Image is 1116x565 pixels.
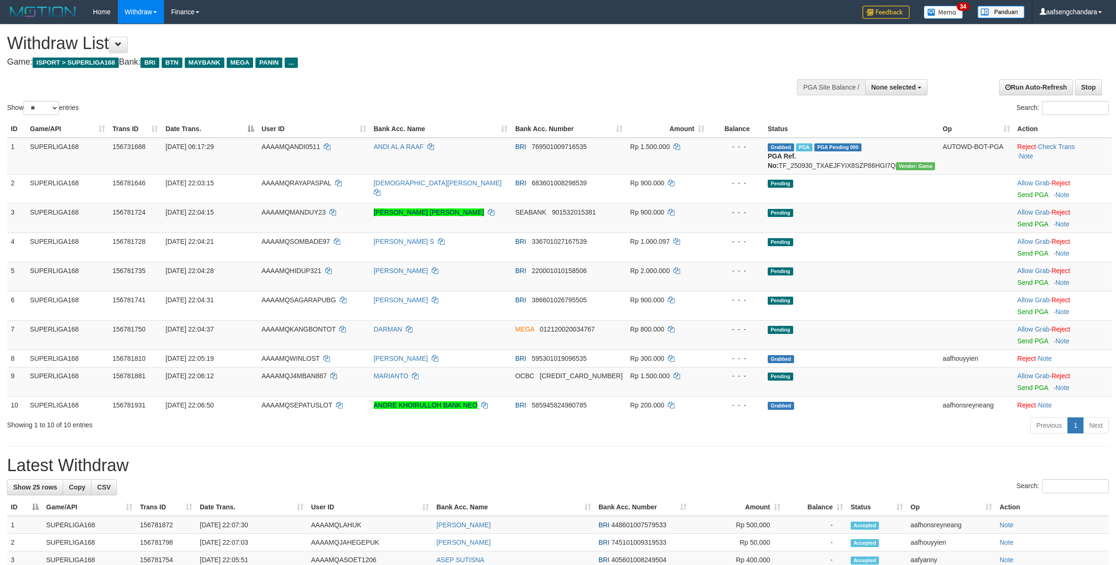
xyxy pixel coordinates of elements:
div: - - - [712,178,760,188]
h1: Latest Withdraw [7,456,1109,475]
input: Search: [1042,101,1109,115]
td: 8 [7,349,26,367]
td: SUPERLIGA168 [26,203,109,233]
td: 4 [7,233,26,262]
a: Note [1056,249,1070,257]
label: Search: [1017,101,1109,115]
th: Trans ID: activate to sort column ascending [136,499,196,516]
span: PANIN [255,58,282,68]
span: BRI [599,556,609,564]
th: Balance: activate to sort column ascending [784,499,847,516]
span: [DATE] 22:05:19 [165,355,213,362]
td: TF_250930_TXAEJFYIX8SZP86HGI7Q [764,138,939,174]
div: - - - [712,142,760,151]
span: AAAAMQSAGARAPUBG [262,296,336,304]
td: 1 [7,138,26,174]
td: 3 [7,203,26,233]
span: · [1018,267,1051,274]
span: Copy 386601026795505 to clipboard [532,296,587,304]
span: AAAAMQJ4MBAN887 [262,372,327,380]
span: CSV [97,483,111,491]
a: Allow Grab [1018,372,1050,380]
a: ANDRE KHOIRULLOH BANK NEO [374,401,477,409]
span: 156781810 [113,355,146,362]
span: [DATE] 22:04:15 [165,208,213,216]
span: 156781741 [113,296,146,304]
span: Rp 300.000 [630,355,664,362]
span: Accepted [851,539,879,547]
span: [DATE] 22:06:50 [165,401,213,409]
input: Search: [1042,479,1109,493]
th: Date Trans.: activate to sort column ascending [196,499,307,516]
span: [DATE] 22:04:28 [165,267,213,274]
img: panduan.png [977,6,1025,18]
th: Game/API: activate to sort column ascending [42,499,136,516]
span: 156781724 [113,208,146,216]
span: MEGA [227,58,254,68]
span: Copy 220001010158506 to clipboard [532,267,587,274]
span: 156731688 [113,143,146,150]
div: - - - [712,324,760,334]
a: Note [1000,521,1014,529]
th: ID [7,120,26,138]
a: MARIANTO [374,372,409,380]
td: - [784,534,847,551]
span: BRI [515,296,526,304]
span: BRI [599,521,609,529]
td: · [1014,320,1112,349]
a: DARMAN [374,325,402,333]
span: ISPORT > SUPERLIGA168 [33,58,119,68]
a: Reject [1051,267,1070,274]
span: 156781735 [113,267,146,274]
span: BRI [599,539,609,546]
div: - - - [712,295,760,305]
a: Allow Grab [1018,267,1050,274]
span: Rp 1.500.000 [630,372,670,380]
a: Allow Grab [1018,238,1050,245]
a: Run Auto-Refresh [999,79,1073,95]
span: Copy 585945824980785 to clipboard [532,401,587,409]
a: Allow Grab [1018,296,1050,304]
span: · [1018,296,1051,304]
span: Rp 900.000 [630,179,664,187]
a: Reject [1051,208,1070,216]
span: Rp 800.000 [630,325,664,333]
select: Showentries [24,101,59,115]
td: SUPERLIGA168 [42,534,136,551]
span: None selected [871,83,916,91]
h4: Game: Bank: [7,58,735,67]
td: [DATE] 22:07:30 [196,516,307,534]
a: [PERSON_NAME] [436,521,491,529]
span: [DATE] 22:04:21 [165,238,213,245]
img: Button%20Memo.svg [924,6,963,19]
td: 9 [7,367,26,396]
span: Show 25 rows [13,483,57,491]
th: Action [1014,120,1112,138]
a: Send PGA [1018,220,1048,228]
div: - - - [712,208,760,217]
span: Pending [768,209,793,217]
td: [DATE] 22:07:03 [196,534,307,551]
label: Search: [1017,479,1109,493]
span: Grabbed [768,355,794,363]
span: Copy 745101009319533 to clipboard [611,539,666,546]
th: Amount: activate to sort column ascending [690,499,784,516]
td: 2 [7,534,42,551]
span: BRI [515,179,526,187]
span: SEABANK [515,208,546,216]
span: MAYBANK [185,58,224,68]
a: Note [1000,539,1014,546]
td: SUPERLIGA168 [26,138,109,174]
td: SUPERLIGA168 [26,174,109,203]
a: Show 25 rows [7,479,63,495]
a: Note [1056,279,1070,286]
span: Copy 448601007579533 to clipboard [611,521,666,529]
a: Reject [1051,372,1070,380]
a: Note [1038,355,1052,362]
span: Rp 200.000 [630,401,664,409]
span: PGA Pending [814,143,862,151]
a: Reject [1051,325,1070,333]
td: · [1014,396,1112,414]
a: Note [1019,152,1033,160]
a: Previous [1030,417,1068,433]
